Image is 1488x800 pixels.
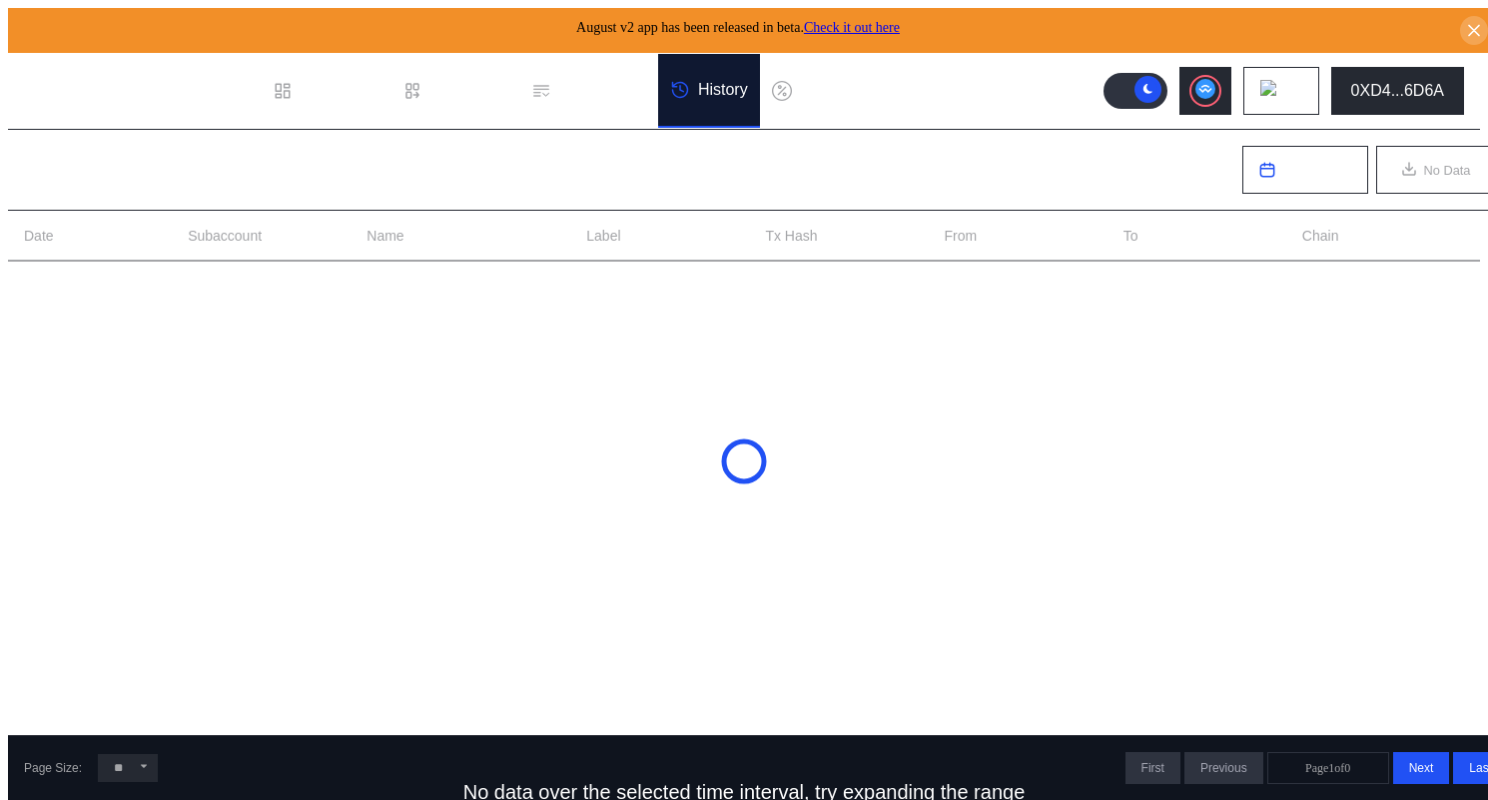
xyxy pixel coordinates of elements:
div: Loan Book [430,82,507,100]
a: Check it out here [804,20,900,35]
span: Next [1409,761,1434,775]
a: Discount Factors [760,54,932,128]
a: Permissions [519,54,658,128]
span: First [1141,761,1164,775]
div: Date [24,226,54,247]
span: Page 1 of 0 [1305,761,1350,776]
div: Name [367,226,403,247]
span: Last 7 Days [1283,163,1351,178]
a: Dashboard [261,54,390,128]
a: Loan Book [390,54,519,128]
div: Permissions [559,82,646,100]
span: Previous [1200,761,1247,775]
div: Label [586,226,620,247]
div: History [698,81,748,99]
div: Chain [1302,226,1339,247]
button: Next [1393,752,1450,784]
div: Transaction History [24,152,260,189]
button: chain logo [1243,67,1319,115]
span: August v2 app has been released in beta. [576,20,900,35]
a: History [658,54,760,128]
button: First [1125,752,1180,784]
div: To [1123,226,1138,247]
div: Subaccount [188,226,262,247]
div: Page Size: [24,761,82,775]
div: Dashboard [301,82,378,100]
button: Previous [1184,752,1263,784]
div: Discount Factors [800,82,920,100]
div: Tx Hash [765,226,817,247]
img: chain logo [1260,80,1282,102]
button: 0XD4...6D6A [1331,67,1464,115]
div: 0XD4...6D6A [1351,82,1444,100]
button: Last 7 Days [1242,146,1368,194]
div: From [945,226,978,247]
